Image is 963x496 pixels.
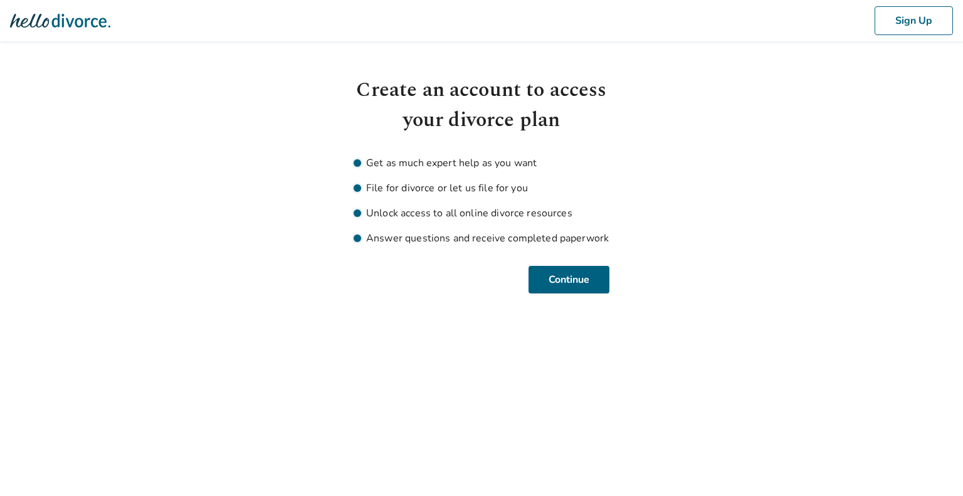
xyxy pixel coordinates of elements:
h1: Create an account to access your divorce plan [354,75,609,135]
button: Sign Up [875,6,953,35]
li: File for divorce or let us file for you [354,181,609,196]
img: Hello Divorce Logo [10,8,110,33]
button: Continue [529,266,609,293]
li: Unlock access to all online divorce resources [354,206,609,221]
li: Answer questions and receive completed paperwork [354,231,609,246]
li: Get as much expert help as you want [354,156,609,171]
